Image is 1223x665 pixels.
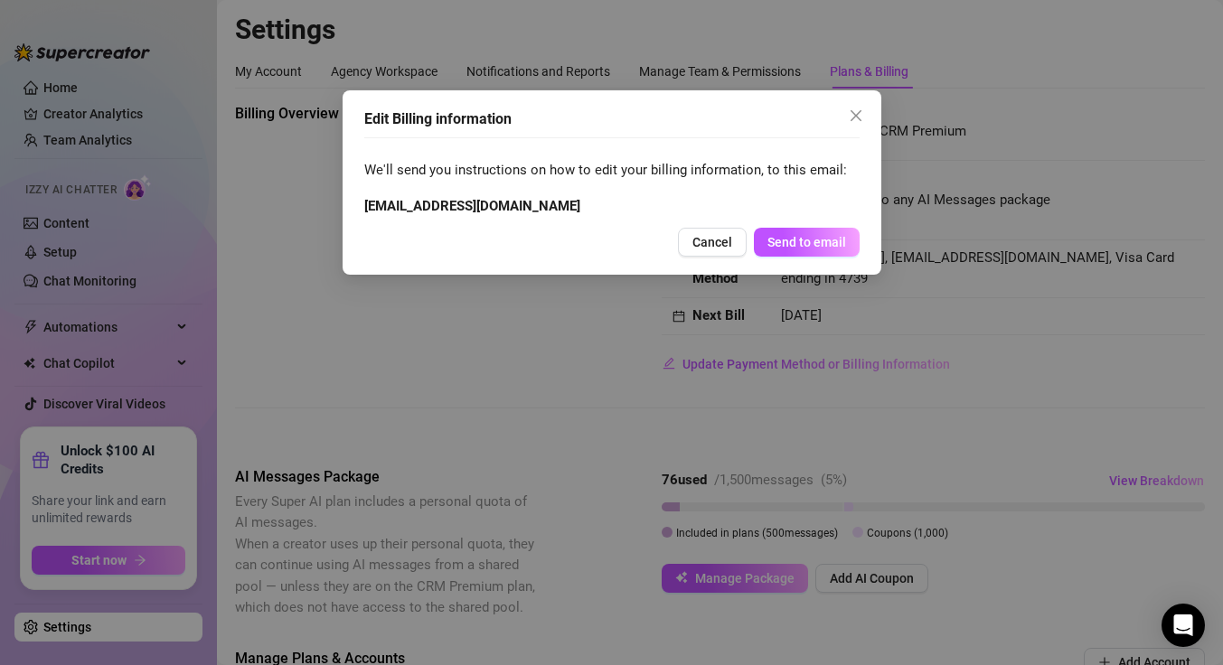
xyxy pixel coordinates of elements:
[364,198,580,214] strong: [EMAIL_ADDRESS][DOMAIN_NAME]
[767,235,846,249] span: Send to email
[364,160,860,182] span: We'll send you instructions on how to edit your billing information, to this email:
[842,108,870,123] span: Close
[364,108,860,130] div: Edit Billing information
[754,228,860,257] button: Send to email
[692,235,732,249] span: Cancel
[842,101,870,130] button: Close
[849,108,863,123] span: close
[678,228,747,257] button: Cancel
[1162,604,1205,647] div: Open Intercom Messenger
